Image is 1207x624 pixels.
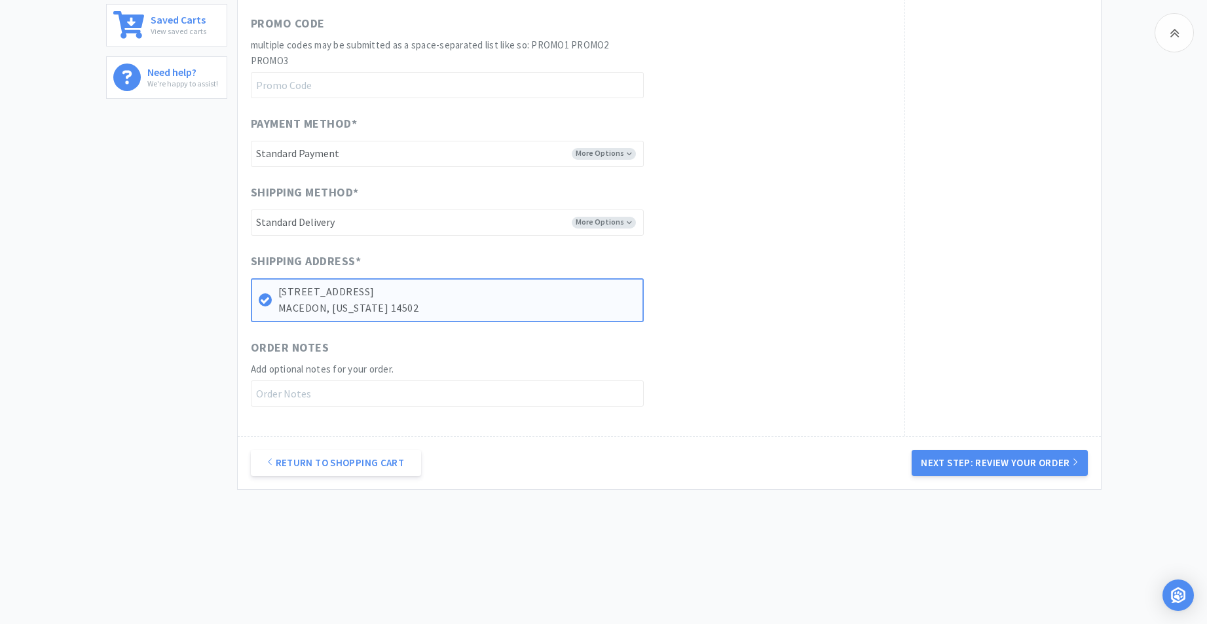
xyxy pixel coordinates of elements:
[151,25,206,37] p: View saved carts
[278,284,636,301] p: [STREET_ADDRESS]
[151,11,206,25] h6: Saved Carts
[251,252,362,271] span: Shipping Address *
[251,450,421,476] a: Return to Shopping Cart
[251,14,325,33] span: Promo Code
[106,4,227,46] a: Saved CartsView saved carts
[147,64,218,77] h6: Need help?
[147,77,218,90] p: We're happy to assist!
[251,115,358,134] span: Payment Method *
[251,72,644,98] input: Promo Code
[1162,579,1194,611] div: Open Intercom Messenger
[251,339,329,358] span: Order Notes
[251,183,359,202] span: Shipping Method *
[251,363,394,375] span: Add optional notes for your order.
[278,300,636,317] p: MACEDON, [US_STATE] 14502
[912,450,1087,476] button: Next Step: Review Your Order
[251,380,644,407] input: Order Notes
[251,39,609,67] span: multiple codes may be submitted as a space-separated list like so: PROMO1 PROMO2 PROMO3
